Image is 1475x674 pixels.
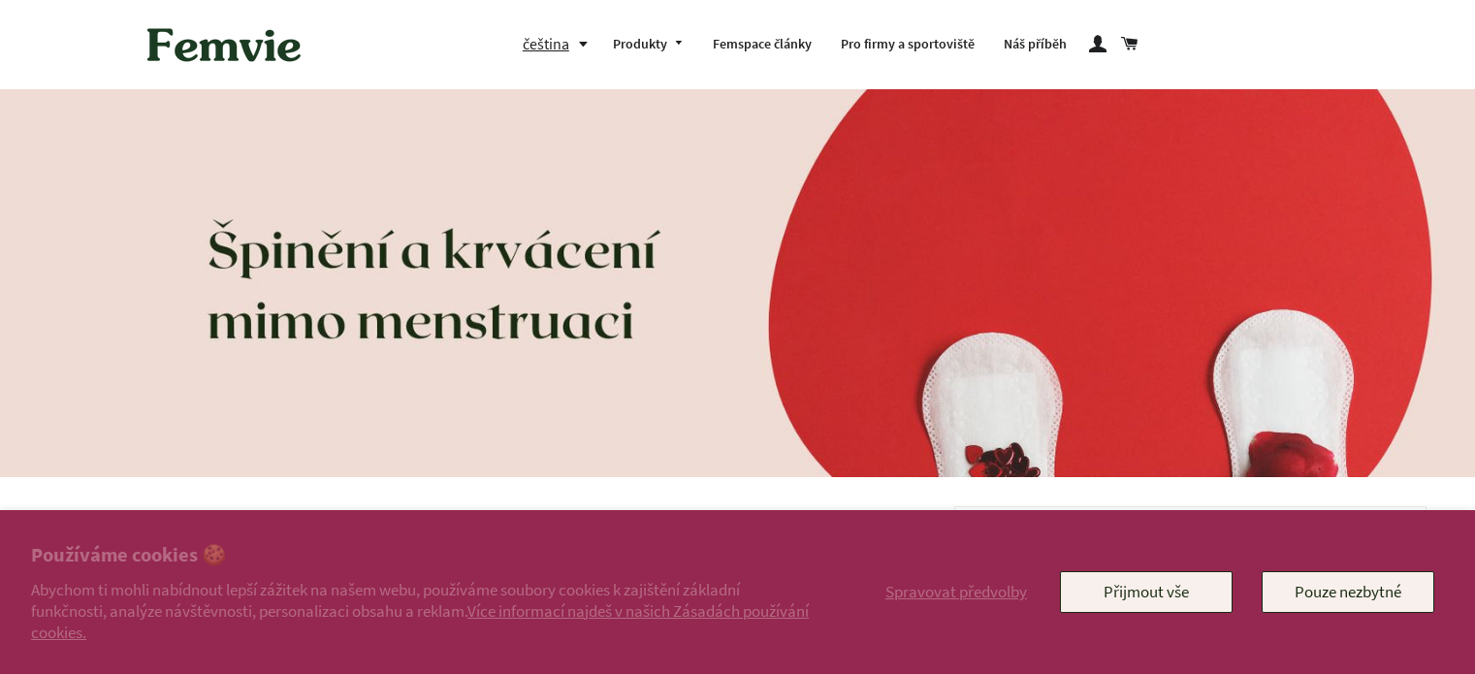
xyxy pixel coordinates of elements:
[31,579,811,643] p: Abychom ti mohli nabídnout lepší zážitek na našem webu, používáme soubory cookies k zajištění zák...
[523,31,598,57] button: čeština
[31,541,811,569] h2: Používáme cookies 🍪
[885,581,1027,602] span: Spravovat předvolby
[882,571,1031,612] button: Spravovat předvolby
[1262,571,1434,612] button: Pouze nezbytné
[598,19,699,70] a: Produkty
[698,19,826,70] a: Femspace články
[137,15,311,75] img: Femvie
[1060,571,1233,612] button: Přijmout vše
[826,19,989,70] a: Pro firmy a sportoviště
[31,600,809,643] a: Více informací najdeš v našich Zásadách používání cookies.
[989,19,1081,70] a: Náš příběh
